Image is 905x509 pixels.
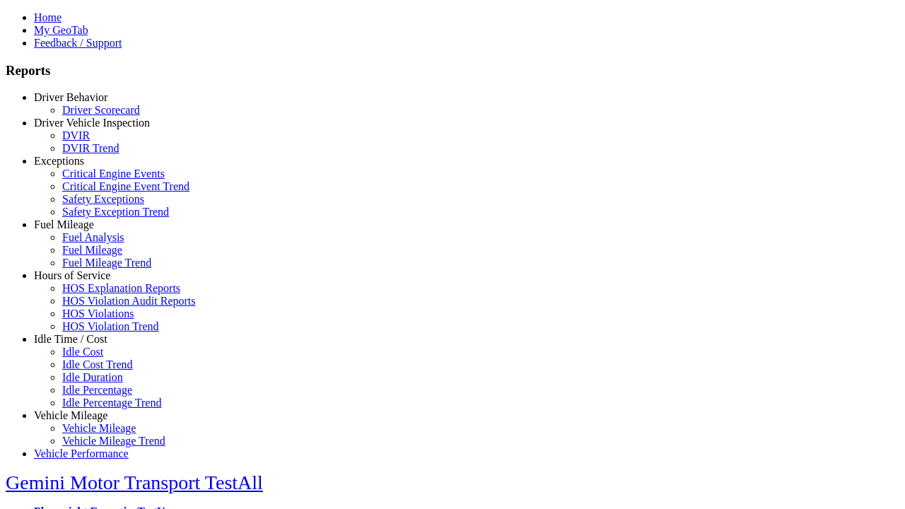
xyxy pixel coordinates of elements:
[62,397,161,409] a: Idle Percentage Trend
[62,308,134,320] a: HOS Violations
[62,206,169,218] a: Safety Exception Trend
[6,472,263,493] a: Gemini Motor Transport TestAll
[34,91,107,103] a: Driver Behavior
[62,180,189,192] a: Critical Engine Event Trend
[62,104,140,116] a: Driver Scorecard
[62,282,180,294] a: HOS Explanation Reports
[62,295,196,307] a: HOS Violation Audit Reports
[34,117,150,129] a: Driver Vehicle Inspection
[34,11,62,23] a: Home
[62,244,122,256] a: Fuel Mileage
[6,63,899,78] h3: Reports
[62,257,151,269] a: Fuel Mileage Trend
[62,358,133,370] a: Idle Cost Trend
[34,409,107,421] a: Vehicle Mileage
[62,346,103,358] a: Idle Cost
[62,168,165,180] a: Critical Engine Events
[62,231,124,243] a: Fuel Analysis
[62,320,159,332] a: HOS Violation Trend
[62,384,132,396] a: Idle Percentage
[34,218,94,230] a: Fuel Mileage
[34,155,84,167] a: Exceptions
[62,422,136,434] a: Vehicle Mileage
[34,447,129,460] a: Vehicle Performance
[34,37,122,49] a: Feedback / Support
[62,129,90,141] a: DVIR
[62,193,144,205] a: Safety Exceptions
[62,142,119,154] a: DVIR Trend
[34,333,107,345] a: Idle Time / Cost
[62,371,123,383] a: Idle Duration
[34,24,88,36] a: My GeoTab
[34,269,110,281] a: Hours of Service
[62,435,165,447] a: Vehicle Mileage Trend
